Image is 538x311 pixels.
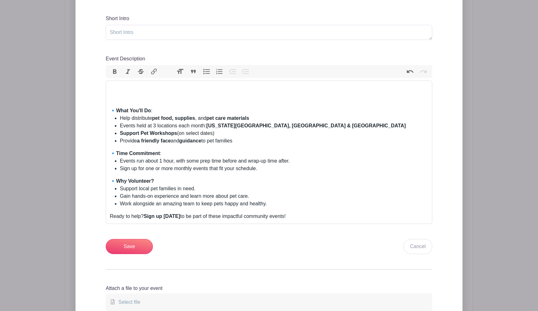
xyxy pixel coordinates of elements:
button: Bullets [200,68,213,76]
div: Ready to help? to be part of these impactful community events! [110,213,428,220]
li: Work alongside an amazing team to keep pets happy and healthy. [120,200,428,208]
strong: Sign up [DATE] [144,214,180,219]
button: Redo [417,68,430,76]
button: Bold [108,68,121,76]
label: Event Description [106,55,145,63]
li: Gain hands-on experience and learn more about pet care. [120,192,428,200]
button: Numbers [213,68,226,76]
a: Cancel [403,239,432,254]
li: Sign up for one or more monthly events that fit your schedule. [120,165,428,172]
div: 🔹 : [110,107,428,114]
li: Provide and to pet families [120,137,428,145]
li: Events held at 3 locations each month: [120,122,428,130]
button: Strikethrough [134,68,148,76]
li: Help distribute , and [120,114,428,122]
strong: What You'll Do [116,108,151,113]
button: Link [148,68,161,76]
strong: Why Volunteer? [116,178,154,184]
p: Attach a file to your event [106,285,432,292]
span: Select file [116,299,140,305]
li: Support local pet families in need. [120,185,428,192]
strong: Support Pet Workshops [120,131,177,136]
button: Quote [187,68,200,76]
strong: pet care materials [206,115,249,121]
button: Increase Level [239,68,252,76]
button: Italic [121,68,135,76]
button: Undo [404,68,417,76]
li: (on select dates) [120,130,428,137]
trix-editor: Event Description [106,81,432,224]
strong: pet food, supplies [152,115,195,121]
strong: a friendly face [137,138,171,143]
button: Decrease Level [226,68,239,76]
li: Events run about 1 hour, with some prep time before and wrap-up time after. [120,157,428,165]
strong: guidance [179,138,201,143]
button: Heading [174,68,187,76]
strong: [US_STATE][GEOGRAPHIC_DATA], [GEOGRAPHIC_DATA] & [GEOGRAPHIC_DATA] [206,123,406,128]
div: 🔹 [110,177,428,185]
input: Save [106,239,153,254]
strong: Time Commitment [116,151,160,156]
label: Short Intro [106,15,129,22]
div: 🔹 : [110,150,428,157]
